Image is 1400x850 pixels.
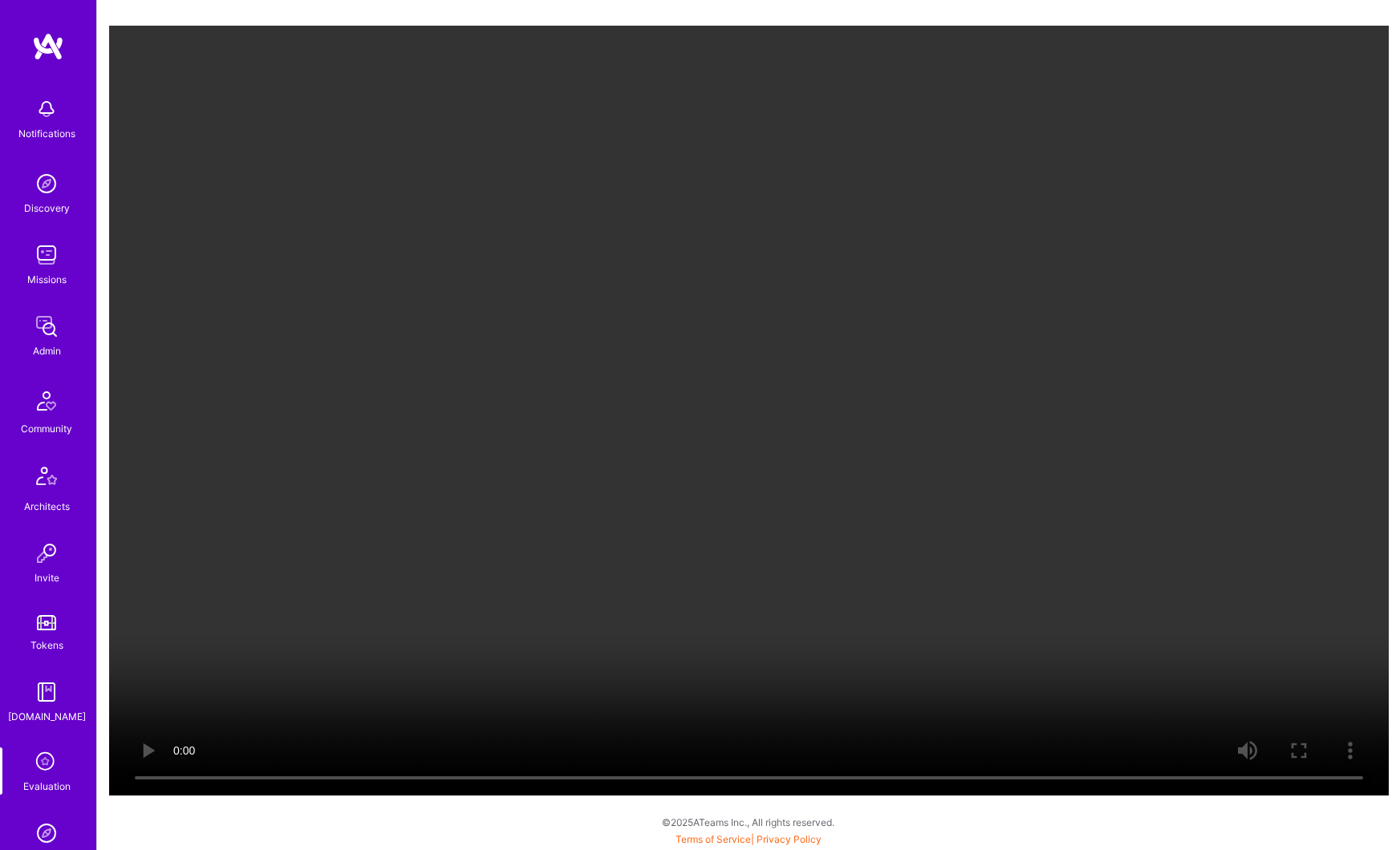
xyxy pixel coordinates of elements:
[27,382,66,420] img: Community
[24,200,70,217] div: Discovery
[30,310,63,342] img: admin teamwork
[27,271,67,288] div: Missions
[24,498,70,515] div: Architects
[27,459,66,498] img: Architects
[757,833,822,845] a: Privacy Policy
[34,569,59,586] div: Invite
[18,125,75,142] div: Notifications
[8,708,86,725] div: [DOMAIN_NAME]
[23,778,71,795] div: Evaluation
[30,93,63,125] img: bell
[676,833,751,845] a: Terms of Service
[30,676,63,708] img: guide book
[37,615,56,630] img: tokens
[30,817,63,849] img: Admin Search
[676,833,822,845] span: |
[30,168,63,200] img: discovery
[21,420,72,437] div: Community
[33,342,61,359] div: Admin
[109,26,1389,795] video: Your browser does not support the video tag.
[32,32,64,61] img: logo
[30,239,63,271] img: teamwork
[96,802,1400,842] div: © 2025 ATeams Inc., All rights reserved.
[30,537,63,569] img: Invite
[30,637,63,654] div: Tokens
[31,747,62,778] i: icon SelectionTeam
